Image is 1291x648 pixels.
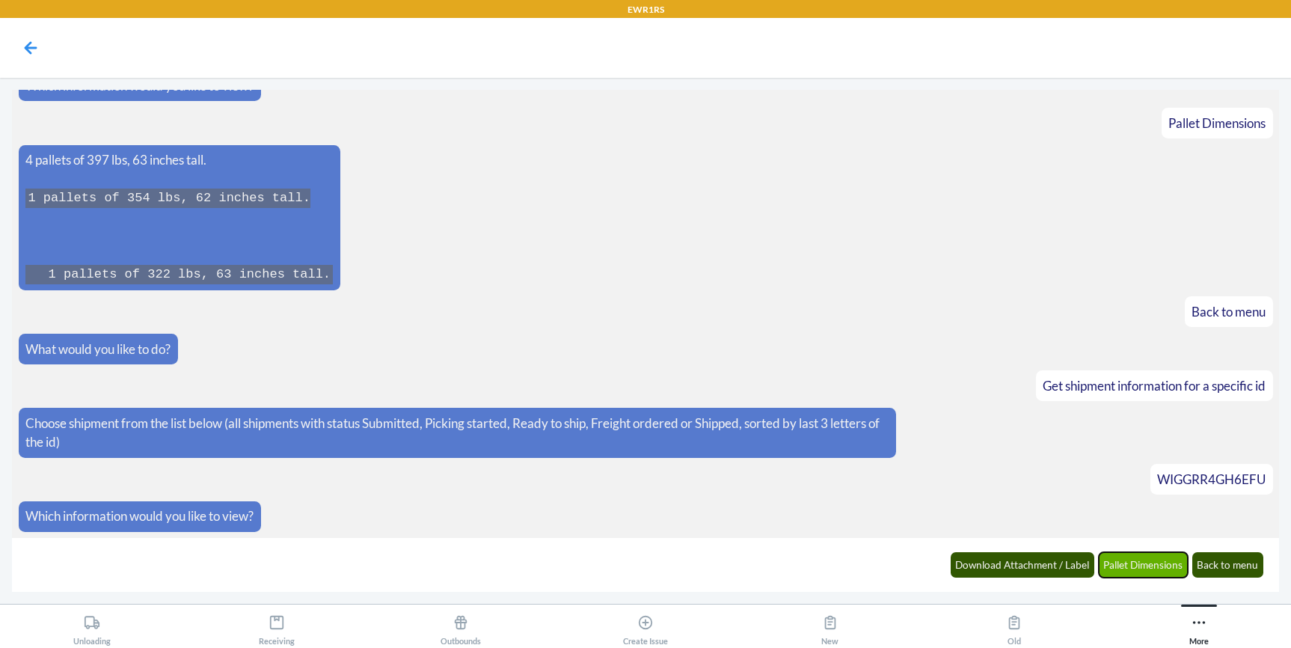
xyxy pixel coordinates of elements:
button: Pallet Dimensions [1099,552,1189,578]
button: New [738,605,922,646]
span: Pallet Dimensions [1168,115,1266,131]
button: Create Issue [553,605,738,646]
button: Outbounds [369,605,553,646]
p: EWR1RS [628,3,664,16]
div: Outbounds [441,608,481,646]
button: Download Attachment / Label [951,552,1095,578]
button: Receiving [185,605,369,646]
div: More [1189,608,1209,646]
p: What would you like to do? [25,340,171,359]
div: Unloading [73,608,111,646]
button: Back to menu [1192,552,1264,578]
button: Old [922,605,1107,646]
p: 4 pallets of 397 lbs, 63 inches tall. [25,150,333,170]
div: Create Issue [623,608,668,646]
code: 1 pallets of 354 lbs, 62 inches tall. 1 pallets of 322 lbs, 63 inches tall. [25,189,333,284]
p: Choose shipment from the list below (all shipments with status Submitted, Picking started, Ready ... [25,414,889,452]
p: Which information would you like to view? [25,507,254,526]
div: New [821,608,838,646]
button: More [1106,605,1291,646]
span: WIGGRR4GH6EFU [1157,471,1266,487]
span: Get shipment information for a specific id [1043,378,1266,394]
span: Back to menu [1192,304,1266,320]
div: Receiving [259,608,295,646]
div: Old [1006,608,1022,646]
